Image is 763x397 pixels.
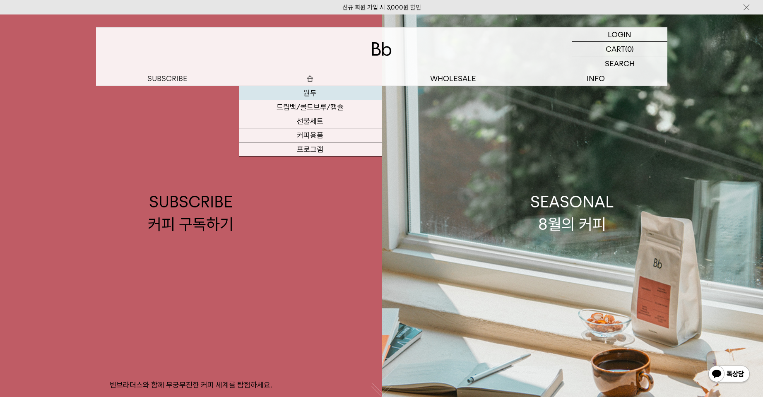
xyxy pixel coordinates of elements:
[625,42,634,56] p: (0)
[572,27,667,42] a: LOGIN
[239,86,382,100] a: 원두
[239,100,382,114] a: 드립백/콜드브루/캡슐
[382,71,525,86] p: WHOLESALE
[239,71,382,86] a: 숍
[572,42,667,56] a: CART (0)
[530,191,614,235] div: SEASONAL 8월의 커피
[606,42,625,56] p: CART
[708,365,751,385] img: 카카오톡 채널 1:1 채팅 버튼
[605,56,635,71] p: SEARCH
[372,42,392,56] img: 로고
[96,71,239,86] a: SUBSCRIBE
[239,128,382,142] a: 커피용품
[342,4,421,11] a: 신규 회원 가입 시 3,000원 할인
[239,114,382,128] a: 선물세트
[239,142,382,156] a: 프로그램
[525,71,667,86] p: INFO
[608,27,631,41] p: LOGIN
[148,191,233,235] div: SUBSCRIBE 커피 구독하기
